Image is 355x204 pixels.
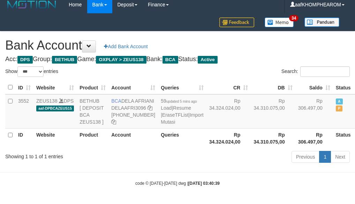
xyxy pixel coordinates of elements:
th: Queries [158,128,206,148]
a: Load [161,105,172,111]
th: Rp 34.324.024,00 [206,128,251,148]
span: Paused [336,105,343,111]
th: Rp 34.310.075,00 [251,128,295,148]
td: BETHUB [ DEPOSIT BCA ZEUS138 ] [77,94,108,129]
span: 59 [161,98,197,104]
td: Rp 34.324.024,00 [206,94,251,129]
th: Queries: activate to sort column ascending [158,81,206,94]
img: panduan.png [304,17,339,27]
th: Website: activate to sort column ascending [33,81,77,94]
a: Next [331,151,350,163]
th: Saldo: activate to sort column ascending [295,81,333,94]
th: Status [333,128,354,148]
span: BCA [163,56,178,64]
a: Previous [292,151,319,163]
span: | | | [161,98,203,125]
label: Search: [281,66,350,77]
select: Showentries [17,66,44,77]
span: Active [198,56,218,64]
span: aaf-DPBCAZEUS15 [36,105,74,111]
a: 34 [259,13,299,31]
th: Rp 306.497,00 [295,128,333,148]
th: Status [333,81,354,94]
strong: [DATE] 03:40:39 [188,181,220,186]
span: OXPLAY > ZEUS138 [96,56,146,64]
span: updated 5 mins ago [166,100,197,103]
th: Account [108,128,158,148]
a: Add Bank Account [99,41,152,52]
a: Copy DELAAFRI3096 to clipboard [148,105,152,111]
td: 3552 [15,94,33,129]
th: CR: activate to sort column ascending [206,81,251,94]
th: Account: activate to sort column ascending [108,81,158,94]
a: ZEUS138 [36,98,58,104]
td: DELA AFRIANI [PHONE_NUMBER] [108,94,158,129]
span: DPS [17,56,33,64]
small: code © [DATE]-[DATE] dwg | [135,181,220,186]
td: Rp 34.310.075,00 [251,94,295,129]
span: BCA [111,98,121,104]
img: Button%20Memo.svg [265,17,294,27]
span: Active [336,99,343,104]
label: Show entries [5,66,58,77]
h4: Acc: Group: Game: Bank: Status: [5,56,350,63]
th: ID [15,128,33,148]
td: Rp 306.497,00 [295,94,333,129]
input: Search: [300,66,350,77]
th: DB: activate to sort column ascending [251,81,295,94]
a: Import Mutasi [161,112,203,125]
span: BETHUB [52,56,77,64]
th: Product [77,128,108,148]
a: Resume [173,105,191,111]
th: ID: activate to sort column ascending [15,81,33,94]
img: Feedback.jpg [219,17,254,27]
a: DELAAFRI3096 [111,105,146,111]
th: Product: activate to sort column ascending [77,81,108,94]
a: EraseTFList [162,112,188,118]
a: Copy 8692458639 to clipboard [111,119,116,125]
a: 1 [319,151,331,163]
div: Showing 1 to 1 of 1 entries [5,150,143,160]
td: DPS [33,94,77,129]
th: Website [33,128,77,148]
h1: Bank Account [5,38,350,52]
span: 34 [289,15,299,21]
